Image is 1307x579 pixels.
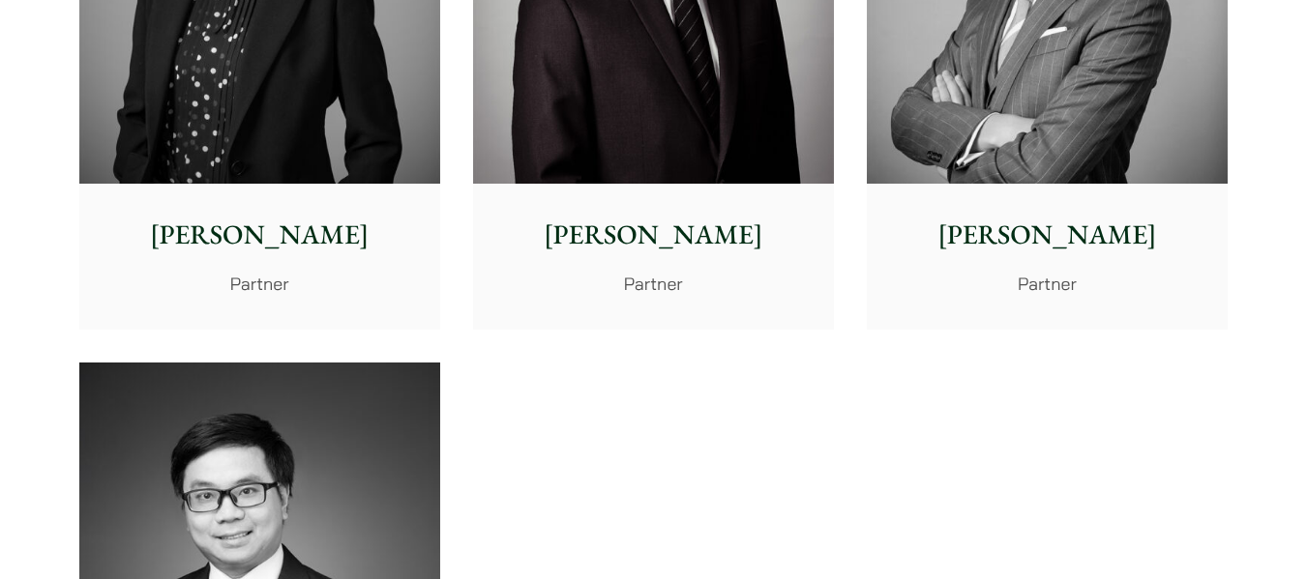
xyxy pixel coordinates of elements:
[489,271,818,297] p: Partner
[882,215,1212,255] p: [PERSON_NAME]
[489,215,818,255] p: [PERSON_NAME]
[882,271,1212,297] p: Partner
[95,271,425,297] p: Partner
[95,215,425,255] p: [PERSON_NAME]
